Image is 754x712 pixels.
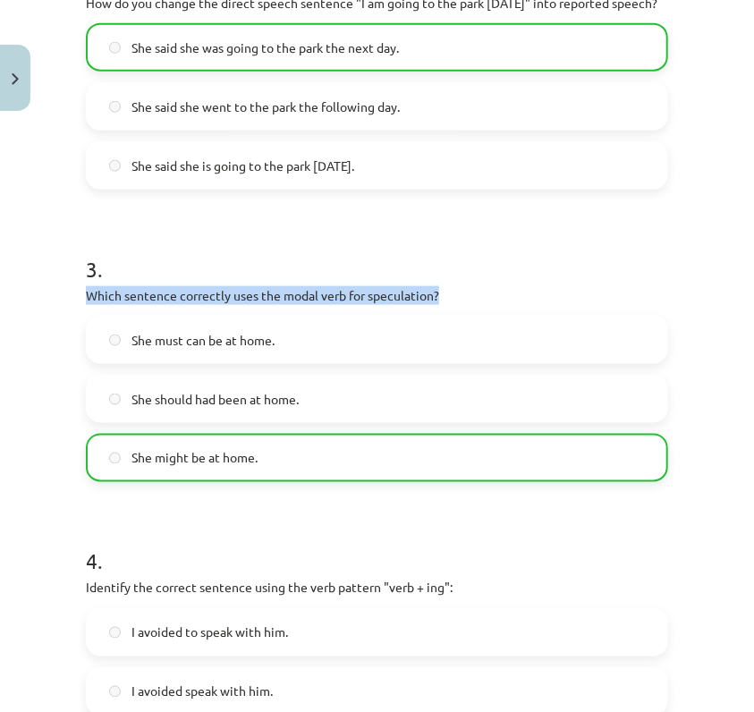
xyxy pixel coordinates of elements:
input: She might be at home. [109,453,121,464]
input: I avoided to speak with him. [109,627,121,639]
p: Identify the correct sentence using the verb pattern "verb + ing": [86,579,668,598]
input: She said she went to the park the following day. [109,101,121,113]
span: I avoided to speak with him. [131,623,288,642]
input: She said she is going to the park [DATE]. [109,160,121,172]
input: I avoided speak with him. [109,686,121,698]
span: She said she was going to the park the next day. [131,38,399,57]
span: She must can be at home. [131,331,275,350]
input: She must can be at home. [109,335,121,346]
h1: 3 . [86,225,668,281]
span: She might be at home. [131,449,258,468]
h1: 4 . [86,518,668,573]
span: She should had been at home. [131,390,299,409]
span: She said she is going to the park [DATE]. [131,157,354,175]
input: She said she was going to the park the next day. [109,42,121,54]
span: I avoided speak with him. [131,682,273,701]
p: Which sentence correctly uses the modal verb for speculation? [86,286,668,305]
img: icon-close-lesson-0947bae3869378f0d4975bcd49f059093ad1ed9edebbc8119c70593378902aed.svg [12,73,19,85]
span: She said she went to the park the following day. [131,97,400,116]
input: She should had been at home. [109,394,121,405]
